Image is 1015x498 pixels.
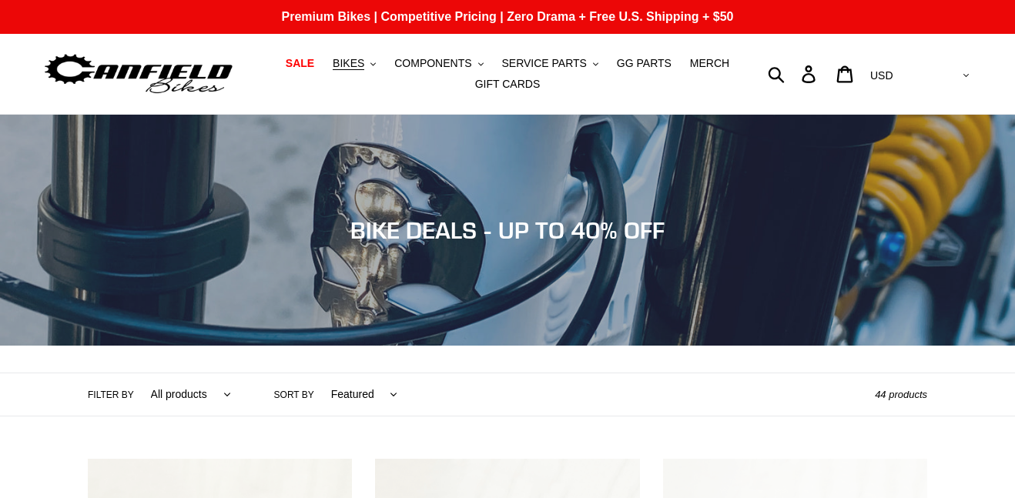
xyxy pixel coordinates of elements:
button: SERVICE PARTS [494,53,605,74]
img: Canfield Bikes [42,50,235,99]
span: BIKES [333,57,364,70]
span: SALE [286,57,314,70]
span: 44 products [875,389,927,400]
span: BIKE DEALS - UP TO 40% OFF [350,216,665,244]
a: SALE [278,53,322,74]
a: GG PARTS [609,53,679,74]
a: MERCH [682,53,737,74]
button: BIKES [325,53,384,74]
label: Sort by [274,388,314,402]
a: GIFT CARDS [467,74,548,95]
button: COMPONENTS [387,53,491,74]
label: Filter by [88,388,134,402]
span: SERVICE PARTS [501,57,586,70]
span: GIFT CARDS [475,78,541,91]
span: MERCH [690,57,729,70]
span: GG PARTS [617,57,672,70]
span: COMPONENTS [394,57,471,70]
